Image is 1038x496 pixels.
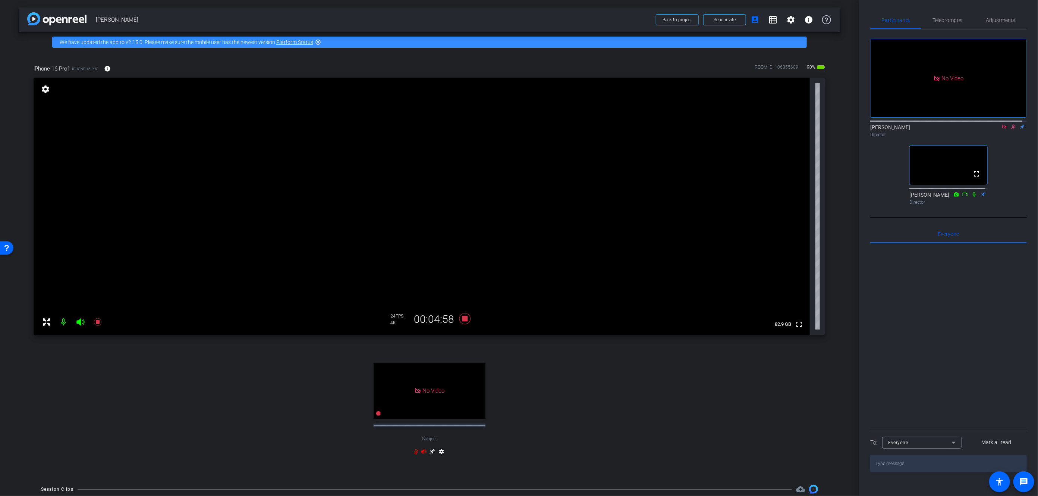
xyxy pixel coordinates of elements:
mat-icon: fullscreen [795,320,803,329]
span: Back to project [663,17,692,22]
span: FPS [396,313,403,319]
mat-icon: account_box [751,15,759,24]
mat-icon: accessibility [995,477,1004,486]
mat-icon: settings [786,15,795,24]
div: 24 [390,313,409,319]
button: Back to project [656,14,699,25]
span: Everyone [888,440,908,445]
span: iPhone 16 Pro1 [34,65,70,73]
span: No Video [941,75,963,81]
div: To: [870,439,877,447]
span: iPhone 16 Pro [72,66,98,72]
mat-icon: grid_on [768,15,777,24]
span: No Video [422,387,444,394]
a: Platform Status [276,39,313,45]
button: Send invite [703,14,746,25]
span: Send invite [714,17,736,23]
span: Mark all read [981,439,1011,446]
span: [PERSON_NAME] [96,12,651,27]
div: We have updated the app to v2.15.0. Please make sure the mobile user has the newest version. [52,37,807,48]
span: 82.9 GB [772,320,794,329]
button: Mark all read [966,436,1027,449]
span: Participants [882,18,910,23]
span: Subject [422,436,437,442]
span: Adjustments [986,18,1016,23]
span: Teleprompter [933,18,963,23]
mat-icon: settings [40,85,51,94]
mat-icon: battery_std [817,63,825,72]
img: Session clips [809,485,818,494]
mat-icon: fullscreen [972,169,981,178]
mat-icon: highlight_off [315,39,321,45]
div: Session Clips [41,486,73,493]
div: Director [909,199,988,206]
div: [PERSON_NAME] [870,124,1027,138]
mat-icon: settings [437,449,446,458]
span: Everyone [938,231,959,237]
mat-icon: message [1019,477,1028,486]
div: 00:04:58 [409,313,459,326]
div: Director [870,131,1027,138]
span: 90% [806,61,817,73]
mat-icon: cloud_upload [796,485,805,494]
div: [PERSON_NAME] [909,191,988,206]
div: ROOM ID: 106855609 [755,64,798,75]
img: app-logo [27,12,86,25]
div: 4K [390,320,409,326]
span: Destinations for your clips [796,485,805,494]
mat-icon: info [804,15,813,24]
mat-icon: info [104,65,111,72]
